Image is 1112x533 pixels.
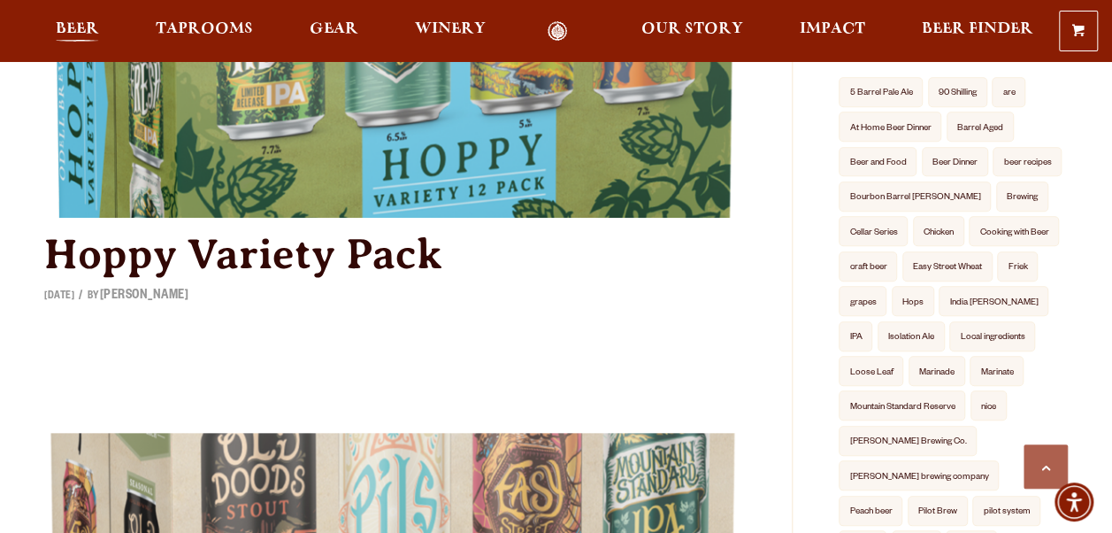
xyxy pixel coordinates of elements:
[144,21,265,42] a: Taprooms
[970,356,1024,386] a: Marinate (4 items)
[839,77,923,107] a: 5 Barrel Pale Ale (2 items)
[972,496,1040,526] a: pilot system (2 items)
[993,147,1062,177] a: beer recipes (4 items)
[839,426,977,456] a: Odell Brewing Co. (2 items)
[44,291,74,303] time: [DATE]
[969,216,1059,246] a: Cooking with Beer (15 items)
[839,182,991,212] a: Bourbon Barrel Stout (2 items)
[996,182,1048,212] a: Brewing (8 items)
[908,496,968,526] a: Pilot Brew (2 items)
[298,21,370,42] a: Gear
[949,321,1035,351] a: Local ingredients (2 items)
[922,147,988,177] a: Beer Dinner (1 item)
[997,251,1038,282] a: Friek (2 items)
[839,321,872,351] a: IPA (7 items)
[74,290,88,303] span: /
[403,21,497,42] a: Winery
[1054,483,1093,521] div: Accessibility Menu
[88,291,189,303] span: by
[892,286,934,316] a: Hops (7 items)
[902,251,993,282] a: Easy Street Wheat (2 items)
[839,390,965,421] a: Mountain Standard Reserve (2 items)
[839,147,916,177] a: Beer and Food (6 items)
[878,321,945,351] a: Isolation Ale (2 items)
[909,356,965,386] a: Marinade (4 items)
[156,22,253,36] span: Taprooms
[839,460,999,491] a: odell brewing company (4 items)
[839,496,902,526] a: Peach beer (2 items)
[910,21,1045,42] a: Beer Finder
[947,112,1014,142] a: Barrel Aged (7 items)
[939,286,1048,316] a: India Barleywine (2 items)
[788,21,877,42] a: Impact
[310,22,358,36] span: Gear
[100,290,189,304] a: [PERSON_NAME]
[922,22,1033,36] span: Beer Finder
[525,21,591,42] a: Odell Home
[839,356,903,386] a: Loose Leaf (2 items)
[839,216,908,246] a: Cellar Series (11 items)
[970,390,1007,421] a: nice (10 items)
[44,230,442,278] a: Hoppy Variety Pack
[44,21,111,42] a: Beer
[415,22,486,36] span: Winery
[800,22,865,36] span: Impact
[839,251,897,282] a: craft beer (14 items)
[641,22,743,36] span: Our Story
[56,22,99,36] span: Beer
[992,77,1025,107] a: are (10 items)
[839,112,941,142] a: At Home Beer Dinner (2 items)
[1024,444,1068,489] a: Scroll to top
[913,216,964,246] a: Chicken (2 items)
[839,286,886,316] a: grapes (2 items)
[630,21,755,42] a: Our Story
[928,77,987,107] a: 90 Shilling (3 items)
